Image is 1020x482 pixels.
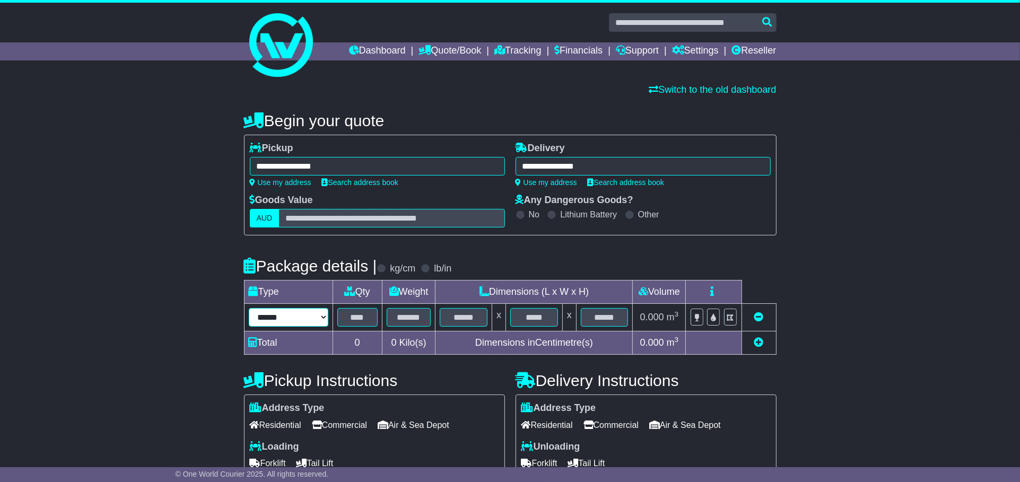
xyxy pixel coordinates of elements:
[244,372,505,389] h4: Pickup Instructions
[562,304,576,331] td: x
[492,304,506,331] td: x
[333,331,382,355] td: 0
[494,42,541,60] a: Tracking
[250,402,325,414] label: Address Type
[250,455,286,471] span: Forklift
[633,281,686,304] td: Volume
[521,455,557,471] span: Forklift
[312,417,367,433] span: Commercial
[250,178,311,187] a: Use my address
[754,312,764,322] a: Remove this item
[244,112,777,129] h4: Begin your quote
[297,455,334,471] span: Tail Lift
[250,143,293,154] label: Pickup
[568,455,605,471] span: Tail Lift
[349,42,406,60] a: Dashboard
[435,331,633,355] td: Dimensions in Centimetre(s)
[419,42,481,60] a: Quote/Book
[521,402,596,414] label: Address Type
[382,331,435,355] td: Kilo(s)
[516,178,577,187] a: Use my address
[378,417,449,433] span: Air & Sea Depot
[640,312,664,322] span: 0.000
[244,331,333,355] td: Total
[435,281,633,304] td: Dimensions (L x W x H)
[391,337,396,348] span: 0
[638,209,659,220] label: Other
[333,281,382,304] td: Qty
[640,337,664,348] span: 0.000
[250,417,301,433] span: Residential
[516,372,777,389] h4: Delivery Instructions
[176,470,329,478] span: © One World Courier 2025. All rights reserved.
[434,263,451,275] label: lb/in
[244,257,377,275] h4: Package details |
[731,42,776,60] a: Reseller
[675,336,679,344] sup: 3
[250,195,313,206] label: Goods Value
[382,281,435,304] td: Weight
[649,417,721,433] span: Air & Sea Depot
[672,42,719,60] a: Settings
[754,337,764,348] a: Add new item
[516,195,633,206] label: Any Dangerous Goods?
[560,209,617,220] label: Lithium Battery
[250,441,299,453] label: Loading
[529,209,539,220] label: No
[667,337,679,348] span: m
[616,42,659,60] a: Support
[554,42,603,60] a: Financials
[588,178,664,187] a: Search address book
[649,84,776,95] a: Switch to the old dashboard
[521,417,573,433] span: Residential
[675,310,679,318] sup: 3
[667,312,679,322] span: m
[516,143,565,154] label: Delivery
[390,263,415,275] label: kg/cm
[583,417,639,433] span: Commercial
[250,209,280,227] label: AUD
[521,441,580,453] label: Unloading
[322,178,398,187] a: Search address book
[244,281,333,304] td: Type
